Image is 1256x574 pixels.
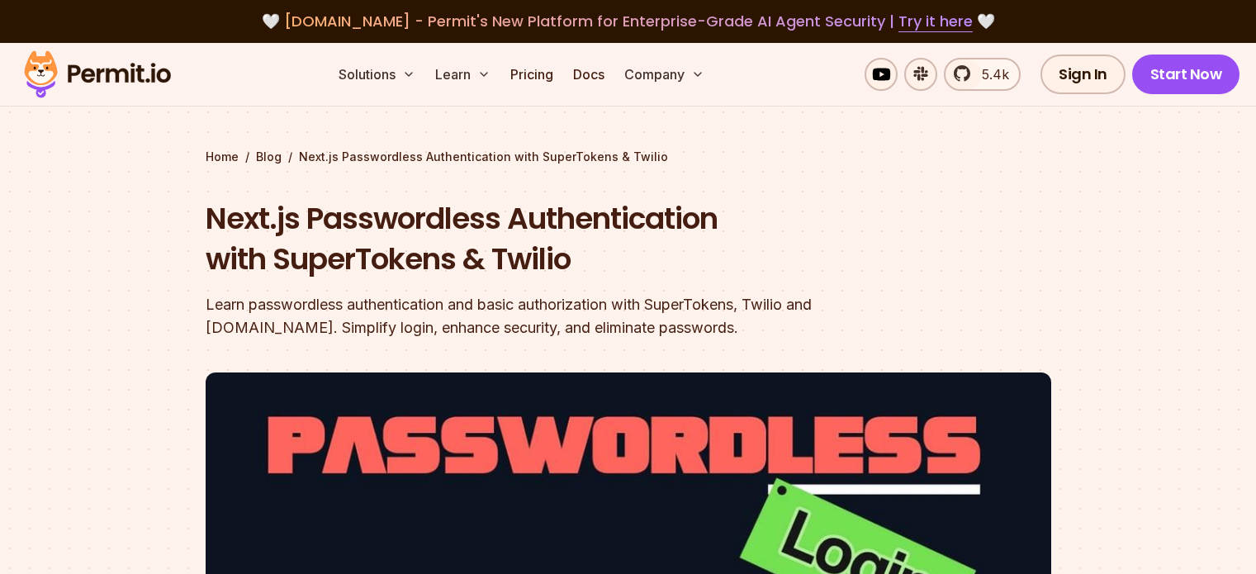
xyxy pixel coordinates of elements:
[972,64,1009,84] span: 5.4k
[40,10,1216,33] div: 🤍 🤍
[17,46,178,102] img: Permit logo
[206,149,239,165] a: Home
[206,149,1051,165] div: / /
[504,58,560,91] a: Pricing
[256,149,282,165] a: Blog
[618,58,711,91] button: Company
[332,58,422,91] button: Solutions
[1040,55,1126,94] a: Sign In
[944,58,1021,91] a: 5.4k
[898,11,973,32] a: Try it here
[206,198,840,280] h1: Next.js Passwordless Authentication with SuperTokens & Twilio
[284,11,973,31] span: [DOMAIN_NAME] - Permit's New Platform for Enterprise-Grade AI Agent Security |
[1132,55,1240,94] a: Start Now
[429,58,497,91] button: Learn
[566,58,611,91] a: Docs
[206,293,840,339] div: Learn passwordless authentication and basic authorization with SuperTokens, Twilio and [DOMAIN_NA...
